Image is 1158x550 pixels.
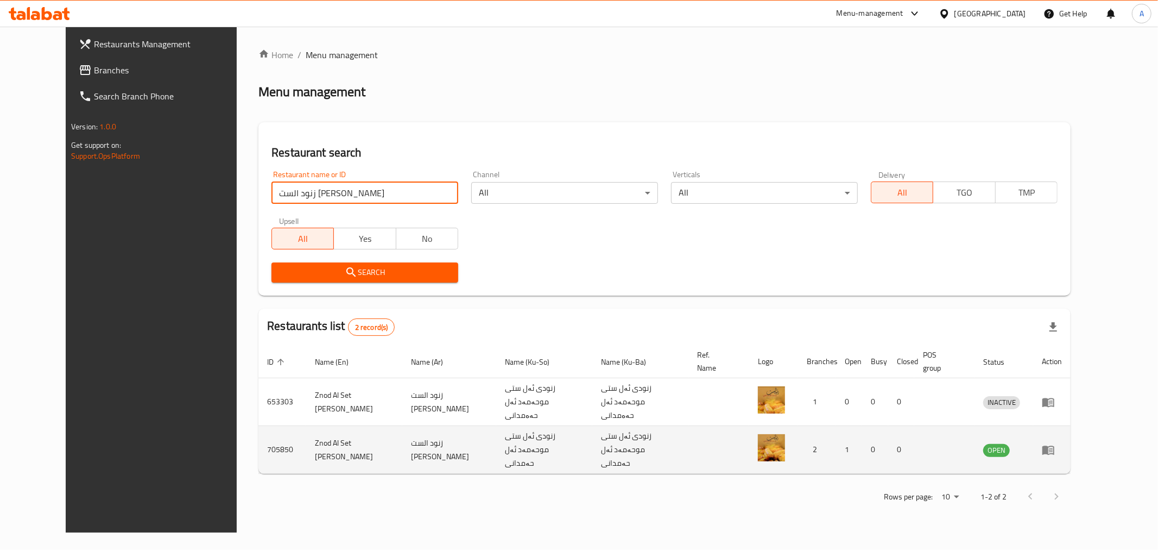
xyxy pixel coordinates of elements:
[258,426,306,474] td: 705850
[258,48,1071,61] nav: breadcrumb
[862,426,888,474] td: 0
[671,182,858,204] div: All
[271,262,458,283] button: Search
[798,378,836,426] td: 1
[496,378,592,426] td: زنودی ئەل ستی موحەمەد ئەل حەەمدانی
[601,355,660,368] span: Name (Ku-Ba)
[94,37,250,51] span: Restaurants Management
[306,426,402,474] td: Znod Al Set [PERSON_NAME]
[862,345,888,378] th: Busy
[995,182,1058,203] button: TMP
[697,348,736,374] span: Ref. Name
[798,345,836,378] th: Branches
[888,378,914,426] td: 0
[983,444,1010,457] span: OPEN
[267,355,288,368] span: ID
[983,444,1010,457] div: OPEN
[71,149,140,163] a: Support.OpsPlatform
[348,318,395,336] div: Total records count
[888,426,914,474] td: 0
[937,489,963,505] div: Rows per page:
[411,355,457,368] span: Name (Ar)
[396,228,458,249] button: No
[70,57,259,83] a: Branches
[798,426,836,474] td: 2
[401,231,454,247] span: No
[1042,396,1062,409] div: Menu
[338,231,391,247] span: Yes
[279,217,299,224] label: Upsell
[70,83,259,109] a: Search Branch Phone
[496,426,592,474] td: زنودی ئەل ستی موحەمەد ئەل حەمدانی
[471,182,658,204] div: All
[402,378,496,426] td: زنود الست [PERSON_NAME]
[938,185,991,201] span: TGO
[876,185,929,201] span: All
[349,322,395,333] span: 2 record(s)
[258,83,365,101] h2: Menu management
[862,378,888,426] td: 0
[878,171,906,178] label: Delivery
[980,490,1007,504] p: 1-2 of 2
[71,120,98,134] span: Version:
[333,228,396,249] button: Yes
[592,378,688,426] td: زنودی ئەل ستی موحەمەد ئەل حەەمدانی
[71,138,121,152] span: Get support on:
[836,426,862,474] td: 1
[983,355,1018,368] span: Status
[258,48,293,61] a: Home
[276,231,330,247] span: All
[933,182,995,203] button: TGO
[306,378,402,426] td: Znod Al Set [PERSON_NAME]
[871,182,933,203] button: All
[258,378,306,426] td: 653303
[758,386,785,414] img: Znod Al Set Mohamed Al Hemdany
[1140,8,1144,20] span: A
[258,345,1071,474] table: enhanced table
[888,345,914,378] th: Closed
[1033,345,1071,378] th: Action
[70,31,259,57] a: Restaurants Management
[94,90,250,103] span: Search Branch Phone
[836,378,862,426] td: 0
[758,434,785,461] img: Znod Al Set Mohamed Al Hemdany
[280,266,450,279] span: Search
[315,355,363,368] span: Name (En)
[983,396,1020,409] div: INACTIVE
[1040,314,1066,340] div: Export file
[505,355,564,368] span: Name (Ku-So)
[884,490,933,504] p: Rows per page:
[592,426,688,474] td: زنودی ئەل ستی موحەمەد ئەل حەمدانی
[1000,185,1053,201] span: TMP
[94,64,250,77] span: Branches
[749,345,798,378] th: Logo
[271,145,1058,161] h2: Restaurant search
[271,182,458,204] input: Search for restaurant name or ID..
[271,228,334,249] button: All
[837,7,903,20] div: Menu-management
[983,396,1020,409] span: INACTIVE
[306,48,378,61] span: Menu management
[954,8,1026,20] div: [GEOGRAPHIC_DATA]
[267,318,395,336] h2: Restaurants list
[836,345,862,378] th: Open
[402,426,496,474] td: زنود الست [PERSON_NAME]
[298,48,301,61] li: /
[99,120,116,134] span: 1.0.0
[923,348,961,374] span: POS group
